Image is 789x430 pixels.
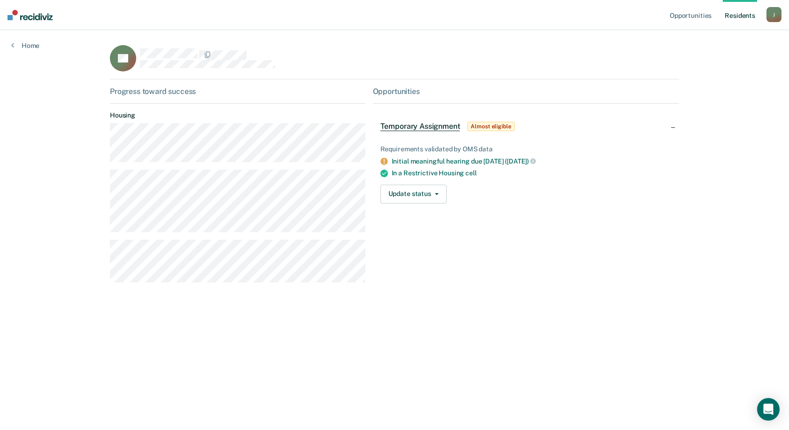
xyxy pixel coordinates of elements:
[467,122,514,131] span: Almost eligible
[392,169,672,177] div: In a Restrictive Housing
[392,157,672,165] div: Initial meaningful hearing due [DATE] ([DATE])
[11,41,39,50] a: Home
[110,87,365,96] div: Progress toward success
[373,87,679,96] div: Opportunities
[110,111,365,119] dt: Housing
[373,111,679,141] div: Temporary AssignmentAlmost eligible
[465,169,476,177] span: cell
[380,185,447,203] button: Update status
[380,145,672,153] div: Requirements validated by OMS data
[380,122,460,131] span: Temporary Assignment
[766,7,781,22] button: J
[8,10,53,20] img: Recidiviz
[757,398,780,421] div: Open Intercom Messenger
